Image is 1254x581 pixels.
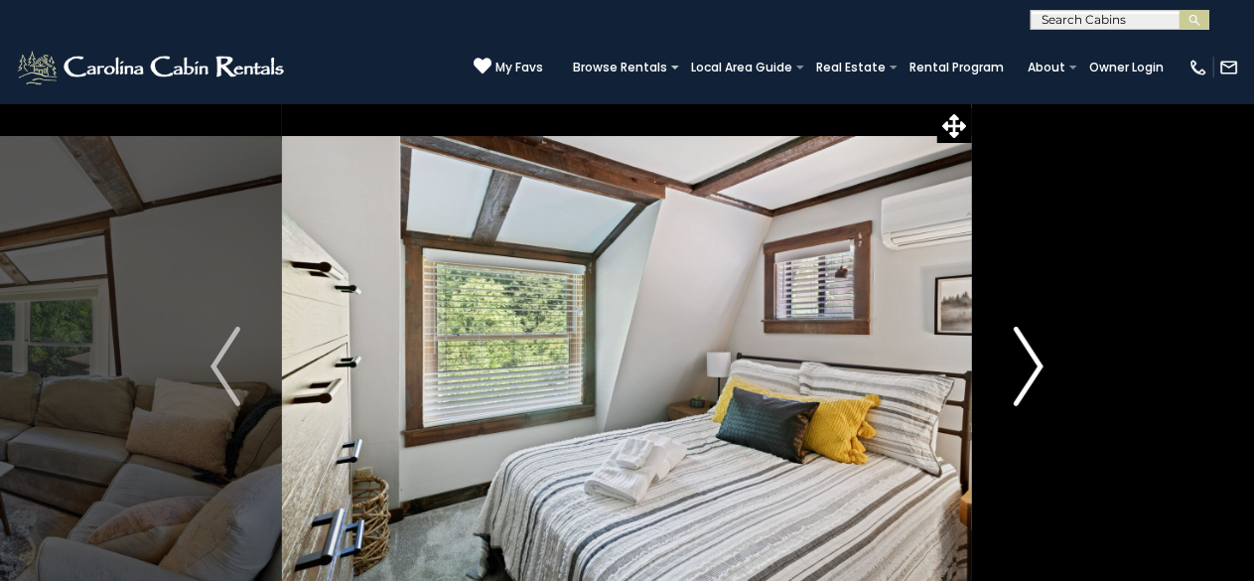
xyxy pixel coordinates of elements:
[563,54,677,81] a: Browse Rentals
[1079,54,1174,81] a: Owner Login
[1014,327,1044,406] img: arrow
[474,57,543,77] a: My Favs
[806,54,896,81] a: Real Estate
[495,59,543,76] span: My Favs
[1219,58,1239,77] img: mail-regular-white.png
[900,54,1014,81] a: Rental Program
[1188,58,1208,77] img: phone-regular-white.png
[681,54,802,81] a: Local Area Guide
[1018,54,1075,81] a: About
[15,48,290,87] img: White-1-2.png
[210,327,240,406] img: arrow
